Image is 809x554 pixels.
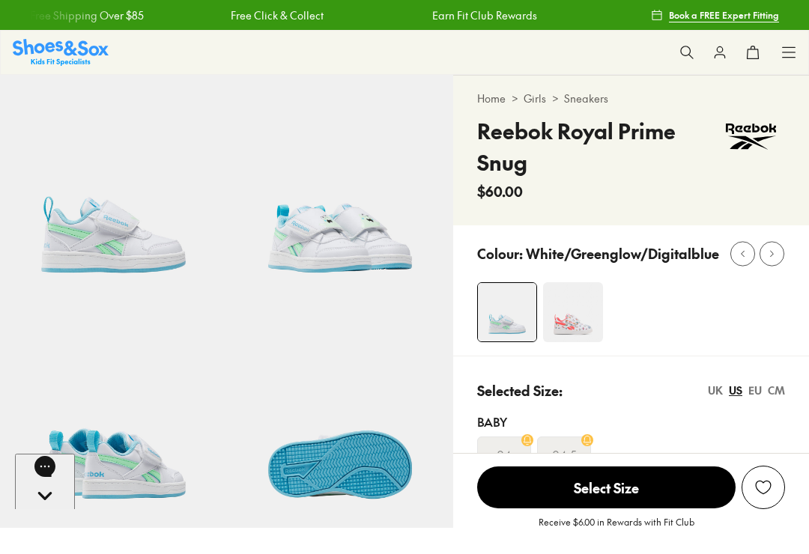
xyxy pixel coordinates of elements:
[477,466,736,508] span: Select Size
[543,282,603,342] img: 4-558060_1
[768,383,785,398] div: CM
[478,283,536,341] img: 4-564044_1
[729,383,742,398] div: US
[477,413,785,430] div: Baby
[552,445,577,463] s: 04.5
[227,75,454,302] img: 5-564045_1
[651,1,779,28] a: Book a FREE Expert Fitting
[564,91,608,106] a: Sneakers
[477,181,523,201] span: $60.00
[431,7,536,23] a: Earn Fit Club Rewards
[477,380,563,401] p: Selected Size:
[742,466,785,509] button: Add to Wishlist
[477,243,523,264] p: Colour:
[477,91,785,106] div: > >
[15,454,75,509] iframe: Gorgias live chat messenger
[539,515,694,542] p: Receive $6.00 in Rewards with Fit Club
[669,8,779,22] span: Book a FREE Expert Fitting
[13,39,109,65] img: SNS_Logo_Responsive.svg
[29,7,143,23] a: Free Shipping Over $85
[227,302,454,529] img: 7-564047_1
[497,445,512,463] s: 04
[13,39,109,65] a: Shoes & Sox
[717,115,785,158] img: Vendor logo
[708,383,723,398] div: UK
[477,115,717,178] h4: Reebok Royal Prime Snug
[526,243,719,264] p: White/Greenglow/Digitalblue
[230,7,323,23] a: Free Click & Collect
[524,91,546,106] a: Girls
[477,466,736,509] button: Select Size
[477,91,506,106] a: Home
[748,383,762,398] div: EU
